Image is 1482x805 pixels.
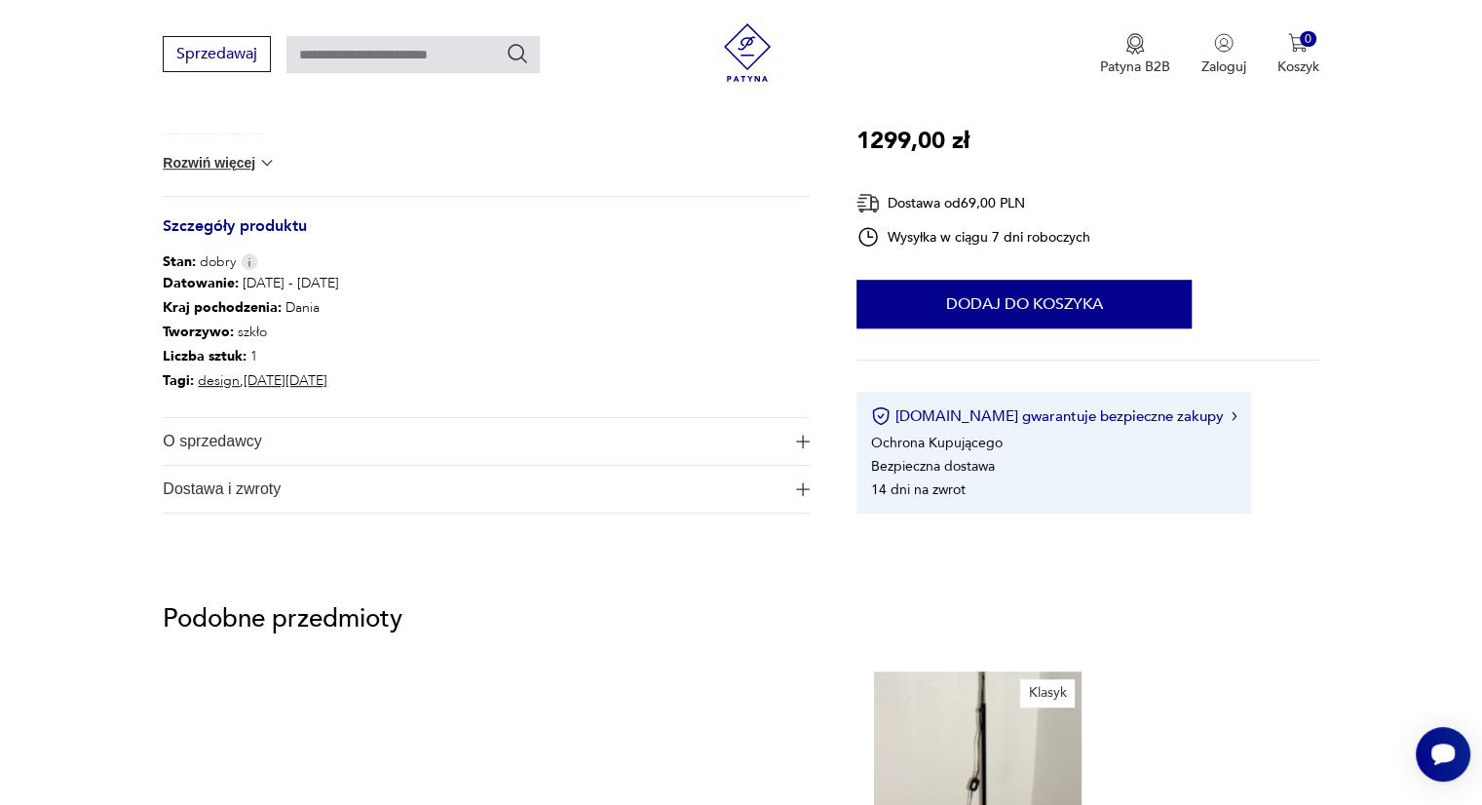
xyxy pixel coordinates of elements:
[856,225,1090,249] div: Wysyłka w ciągu 7 dni roboczych
[856,191,1090,215] div: Dostawa od 69,00 PLN
[163,252,236,272] span: dobry
[1232,411,1237,421] img: Ikona strzałki w prawo
[163,371,194,390] b: Tagi:
[1288,33,1308,53] img: Ikona koszyka
[1201,33,1246,76] button: Zaloguj
[257,153,277,172] img: chevron down
[718,23,777,82] img: Patyna - sklep z meblami i dekoracjami vintage
[856,191,880,215] img: Ikona dostawy
[1100,57,1170,76] p: Patyna B2B
[163,49,271,62] a: Sprzedawaj
[1125,33,1145,55] img: Ikona medalu
[163,296,339,321] p: Dania
[163,347,247,365] b: Liczba sztuk:
[871,480,966,499] li: 14 dni na zwrot
[241,253,258,270] img: Info icon
[163,418,782,465] span: O sprzedawcy
[856,123,969,160] p: 1299,00 zł
[796,435,810,448] img: Ikona plusa
[163,153,276,172] button: Rozwiń więcej
[1100,33,1170,76] a: Ikona medaluPatyna B2B
[871,457,995,476] li: Bezpieczna dostawa
[1277,57,1319,76] p: Koszyk
[163,272,339,296] p: [DATE] - [DATE]
[163,345,339,369] p: 1
[163,220,810,252] h3: Szczegóły produktu
[1300,31,1316,48] div: 0
[871,434,1003,452] li: Ochrona Kupującego
[1214,33,1234,53] img: Ikonka użytkownika
[856,280,1192,328] button: Dodaj do koszyka
[163,418,810,465] button: Ikona plusaO sprzedawcy
[163,274,239,292] b: Datowanie :
[163,466,782,513] span: Dostawa i zwroty
[163,252,196,271] b: Stan:
[1100,33,1170,76] button: Patyna B2B
[163,466,810,513] button: Ikona plusaDostawa i zwroty
[163,321,339,345] p: szkło
[506,42,529,65] button: Szukaj
[871,406,891,426] img: Ikona certyfikatu
[871,406,1236,426] button: [DOMAIN_NAME] gwarantuje bezpieczne zakupy
[244,371,327,390] a: [DATE][DATE]
[163,298,282,317] b: Kraj pochodzenia :
[198,371,240,390] a: design
[796,482,810,496] img: Ikona plusa
[163,323,234,341] b: Tworzywo :
[1201,57,1246,76] p: Zaloguj
[1277,33,1319,76] button: 0Koszyk
[1416,727,1470,782] iframe: Smartsupp widget button
[163,36,271,72] button: Sprzedawaj
[163,369,339,394] p: ,
[163,607,1318,631] p: Podobne przedmioty
[163,122,810,258] p: Dane techniczne wysokość: 30 cm szerokość: 36 cm głębokość: 36 cm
